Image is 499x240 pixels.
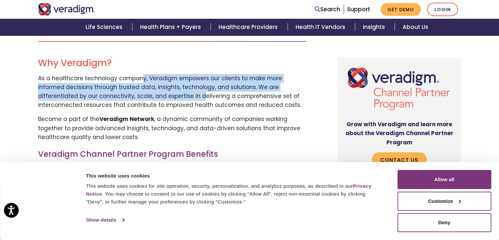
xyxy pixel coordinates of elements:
[397,192,491,211] button: Customize
[288,19,355,36] a: Health IT Vendors
[38,74,306,110] p: As a healthcare technology company, Veradigm empowers our clients to make more informed decisions...
[86,215,124,225] a: Show details
[38,58,306,69] h2: Why Veradigm?
[86,182,383,206] div: This website uses cookies for site operation, security, personalization, and analytics purposes, ...
[397,170,491,189] button: Allow all
[343,63,456,115] img: Veradigm Channel Partner Program
[347,5,370,13] a: Support
[397,213,491,232] button: Deny
[372,152,427,167] a: Contact Us
[78,19,132,36] a: Life Sciences
[38,115,306,142] p: Become a part of the , a dynamic community of companies working together to provide advanced insi...
[427,3,458,16] a: Login
[86,172,383,180] div: This website uses cookies
[345,120,453,146] strong: Grow with Veradigm and learn more about the Veradigm Channel Partner Program
[132,19,211,36] a: Health Plans + Payers
[355,19,395,36] a: Insights
[38,150,306,159] h3: Veradigm Channel Partner Program Benefits
[211,19,287,36] a: Healthcare Providers
[99,115,154,123] strong: Veradigm Network
[38,3,95,15] img: Veradigm logo
[381,3,421,16] a: Get Demo
[315,5,340,14] a: Search
[395,19,436,36] a: About Us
